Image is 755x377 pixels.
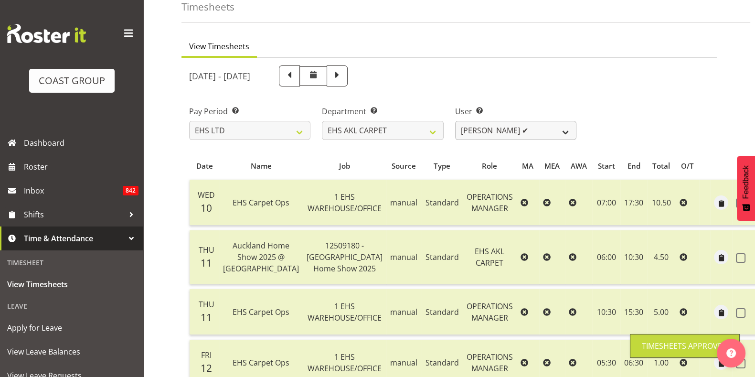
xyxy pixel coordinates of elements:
[2,296,141,316] div: Leave
[390,307,417,317] span: manual
[544,161,560,172] span: MEA
[592,180,620,226] td: 07:00
[422,180,463,226] td: Standard
[24,207,124,222] span: Shifts
[39,74,105,88] div: COAST GROUP
[198,190,215,200] span: Wed
[392,161,416,172] span: Source
[422,289,463,335] td: Standard
[467,301,513,323] span: OPERATIONS MANAGER
[223,240,299,274] span: Auckland Home Show 2025 @ [GEOGRAPHIC_DATA]
[475,246,504,268] span: EHS AKL CARPET
[339,161,350,172] span: Job
[434,161,450,172] span: Type
[189,41,249,52] span: View Timesheets
[592,230,620,284] td: 06:00
[201,311,212,324] span: 11
[642,340,728,352] div: Timesheets Approved
[308,301,382,323] span: 1 EHS WAREHOUSE/OFFICE
[7,277,136,291] span: View Timesheets
[647,289,676,335] td: 5.00
[627,161,640,172] span: End
[233,357,289,368] span: EHS Carpet Ops
[620,180,647,226] td: 17:30
[455,106,576,117] label: User
[390,252,417,262] span: manual
[24,183,123,198] span: Inbox
[308,352,382,374] span: 1 EHS WAREHOUSE/OFFICE
[7,24,86,43] img: Rosterit website logo
[201,361,212,375] span: 12
[2,340,141,364] a: View Leave Balances
[308,192,382,214] span: 1 EHS WAREHOUSE/OFFICE
[307,240,383,274] span: 12509180 - [GEOGRAPHIC_DATA] Home Show 2025
[7,345,136,359] span: View Leave Balances
[390,197,417,208] span: manual
[196,161,213,172] span: Date
[652,161,670,172] span: Total
[681,161,694,172] span: O/T
[647,180,676,226] td: 10.50
[2,316,141,340] a: Apply for Leave
[201,256,212,269] span: 11
[598,161,615,172] span: Start
[322,106,443,117] label: Department
[201,350,212,360] span: Fri
[201,201,212,215] span: 10
[522,161,533,172] span: MA
[726,348,736,358] img: help-xxl-2.png
[233,307,289,317] span: EHS Carpet Ops
[7,321,136,335] span: Apply for Leave
[2,272,141,296] a: View Timesheets
[24,136,138,150] span: Dashboard
[24,160,138,174] span: Roster
[199,299,214,310] span: Thu
[467,192,513,214] span: OPERATIONS MANAGER
[467,352,513,374] span: OPERATIONS MANAGER
[647,230,676,284] td: 4.50
[189,106,310,117] label: Pay Period
[390,357,417,368] span: manual
[620,230,647,284] td: 10:30
[422,230,463,284] td: Standard
[737,156,755,221] button: Feedback - Show survey
[199,245,214,255] span: Thu
[2,253,141,272] div: Timesheet
[620,289,647,335] td: 15:30
[592,289,620,335] td: 10:30
[233,197,289,208] span: EHS Carpet Ops
[251,161,272,172] span: Name
[482,161,497,172] span: Role
[571,161,587,172] span: AWA
[24,231,124,246] span: Time & Attendance
[742,165,750,199] span: Feedback
[123,186,138,195] span: 842
[189,71,250,81] h5: [DATE] - [DATE]
[181,1,234,12] h4: Timesheets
